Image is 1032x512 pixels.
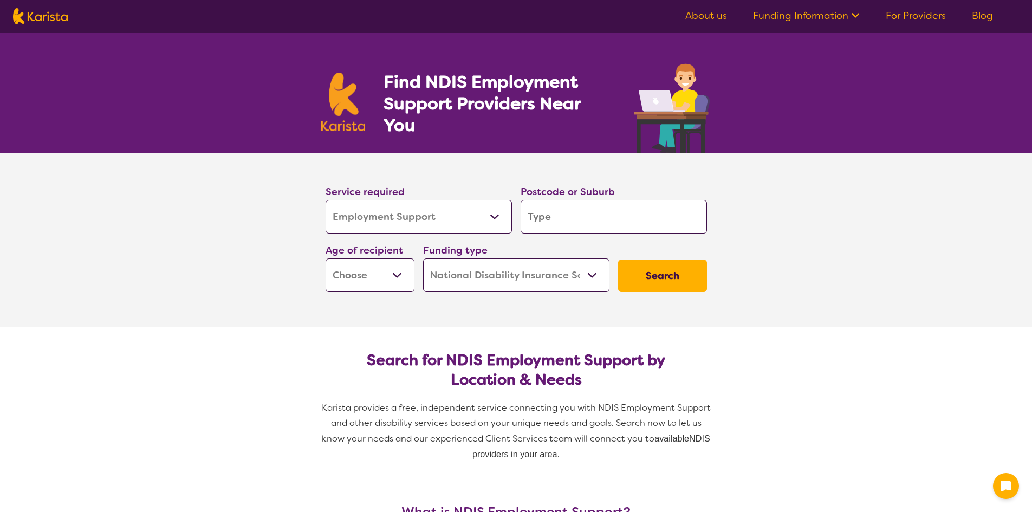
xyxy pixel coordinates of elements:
a: Blog [972,9,993,22]
button: Search [618,260,707,292]
a: About us [685,9,727,22]
label: Age of recipient [326,244,403,257]
input: Type [521,200,707,234]
h1: Find NDIS Employment Support Providers Near You [384,71,615,136]
img: Karista logo [321,73,366,131]
span: available [654,433,689,443]
h2: Search for NDIS Employment Support by Location & Needs [334,351,698,390]
img: employment-support [634,59,711,153]
a: Funding Information [753,9,860,22]
img: Karista logo [13,8,68,24]
a: For Providers [886,9,946,22]
label: Funding type [423,244,488,257]
label: Service required [326,185,405,198]
label: Postcode or Suburb [521,185,615,198]
span: Karista provides a free, independent service connecting you with NDIS Employment Support and othe... [322,402,713,444]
